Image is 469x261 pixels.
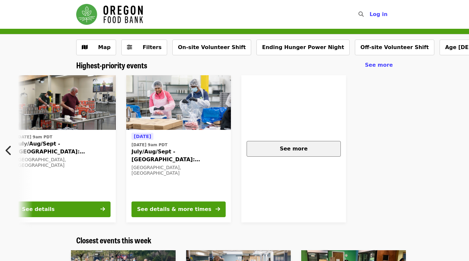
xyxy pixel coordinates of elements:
[172,40,251,55] button: On-site Volunteer Shift
[16,134,52,140] time: [DATE] 9am PDT
[134,134,151,139] span: [DATE]
[76,235,151,245] a: Closest events this week
[82,44,88,50] i: map icon
[247,141,341,157] button: See more
[16,157,111,168] div: [GEOGRAPHIC_DATA], [GEOGRAPHIC_DATA]
[126,75,231,130] img: July/Aug/Sept - Beaverton: Repack/Sort (age 10+) organized by Oregon Food Bank
[16,140,111,156] span: July/Aug/Sept - [GEOGRAPHIC_DATA]: Repack/Sort (age [DEMOGRAPHIC_DATA]+)
[216,206,220,212] i: arrow-right icon
[241,75,346,222] a: See more
[76,234,151,246] span: Closest events this week
[137,205,211,213] div: See details & more times
[256,40,350,55] button: Ending Hunger Power Night
[355,40,434,55] button: Off-site Volunteer Shift
[71,235,398,245] div: Closest events this week
[76,40,116,55] button: Show map view
[370,11,388,17] span: Log in
[98,44,111,50] span: Map
[126,75,231,222] a: See details for "July/Aug/Sept - Beaverton: Repack/Sort (age 10+)"
[121,40,167,55] button: Filters (0 selected)
[358,11,364,17] i: search icon
[365,62,393,68] span: See more
[131,201,226,217] button: See details & more times
[127,44,132,50] i: sliders-h icon
[143,44,162,50] span: Filters
[76,61,147,70] a: Highest-priority events
[100,206,105,212] i: arrow-right icon
[131,148,226,164] span: July/Aug/Sept - [GEOGRAPHIC_DATA]: Repack/Sort (age [DEMOGRAPHIC_DATA]+)
[71,61,398,70] div: Highest-priority events
[76,59,147,71] span: Highest-priority events
[131,142,167,148] time: [DATE] 9am PDT
[11,75,116,130] img: July/Aug/Sept - Portland: Repack/Sort (age 16+) organized by Oregon Food Bank
[16,201,111,217] button: See details
[6,144,12,157] i: chevron-left icon
[11,75,116,222] a: See details for "July/Aug/Sept - Portland: Repack/Sort (age 16+)"
[368,7,373,22] input: Search
[22,205,55,213] div: See details
[76,4,143,25] img: Oregon Food Bank - Home
[365,61,393,69] a: See more
[131,165,226,176] div: [GEOGRAPHIC_DATA], [GEOGRAPHIC_DATA]
[280,146,307,152] span: See more
[364,8,393,21] button: Log in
